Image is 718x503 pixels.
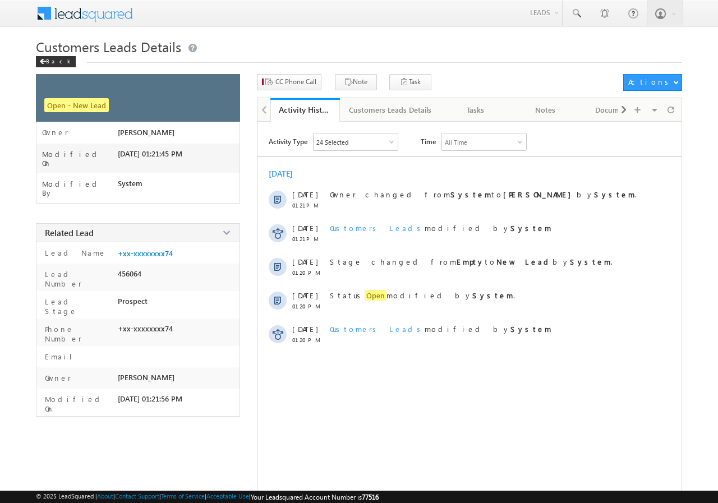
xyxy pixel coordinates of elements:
[36,38,181,56] span: Customers Leads Details
[161,492,205,500] a: Terms of Service
[292,303,326,310] span: 01:20 PM
[292,324,317,334] span: [DATE]
[335,74,377,90] button: Note
[42,324,113,343] label: Phone Number
[269,168,305,179] div: [DATE]
[330,324,551,334] span: modified by
[292,236,326,242] span: 01:21 PM
[118,373,174,382] span: [PERSON_NAME]
[445,139,467,146] div: All Time
[292,223,317,233] span: [DATE]
[450,103,501,117] div: Tasks
[42,179,118,197] label: Modified By
[362,493,379,501] span: 77516
[590,103,640,117] div: Documents
[257,74,321,90] button: CC Phone Call
[628,77,673,87] div: Actions
[330,324,425,334] span: Customers Leads
[503,190,577,199] strong: [PERSON_NAME]
[118,179,142,188] span: System
[292,257,317,266] span: [DATE]
[510,324,551,334] strong: System
[279,104,332,115] div: Activity History
[441,98,511,122] a: Tasks
[496,257,553,266] strong: New Lead
[45,227,94,238] span: Related Lead
[330,190,637,199] span: Owner changed from to by .
[520,103,570,117] div: Notes
[270,98,340,121] li: Activity History
[389,74,431,90] button: Task
[42,394,113,413] label: Modified On
[42,248,107,257] label: Lead Name
[118,394,182,403] span: [DATE] 01:21:56 PM
[251,493,379,501] span: Your Leadsquared Account Number is
[42,373,71,382] label: Owner
[44,98,109,112] span: Open - New Lead
[330,223,551,233] span: modified by
[42,352,81,361] label: Email
[581,98,650,122] a: Documents
[450,190,491,199] strong: System
[594,190,635,199] strong: System
[511,98,581,122] a: Notes
[42,269,113,288] label: Lead Number
[316,139,348,146] div: 24 Selected
[292,190,317,199] span: [DATE]
[330,290,515,301] span: Status modified by .
[510,223,551,233] strong: System
[330,223,425,233] span: Customers Leads
[292,290,317,300] span: [DATE]
[330,257,613,266] span: Stage changed from to by .
[42,128,68,137] label: Owner
[36,492,379,501] span: © 2025 LeadSquared | | | | |
[275,77,316,87] span: CC Phone Call
[118,249,173,258] a: +xx-xxxxxxxx74
[365,290,386,301] span: Open
[472,290,513,300] strong: System
[118,128,174,137] span: [PERSON_NAME]
[270,98,340,122] a: Activity History
[42,297,113,316] label: Lead Stage
[206,492,249,500] a: Acceptable Use
[292,336,326,343] span: 01:20 PM
[42,150,118,168] label: Modified On
[118,297,148,306] span: Prospect
[115,492,159,500] a: Contact Support
[570,257,611,266] strong: System
[269,133,307,150] span: Activity Type
[349,103,431,117] div: Customers Leads Details
[292,269,326,276] span: 01:20 PM
[340,98,441,122] a: Customers Leads Details
[457,257,485,266] strong: Empty
[623,74,682,91] button: Actions
[97,492,113,500] a: About
[421,133,436,150] span: Time
[292,202,326,209] span: 01:21 PM
[36,56,76,67] div: Back
[118,324,173,333] span: +xx-xxxxxxxx74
